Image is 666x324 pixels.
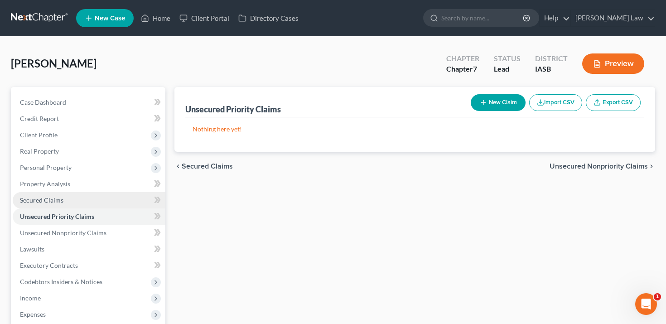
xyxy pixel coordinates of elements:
a: [PERSON_NAME] Law [571,10,655,26]
a: Property Analysis [13,176,165,192]
span: Unsecured Priority Claims [20,213,94,220]
span: Secured Claims [20,196,63,204]
a: Export CSV [586,94,641,111]
a: Secured Claims [13,192,165,208]
div: Chapter [446,53,479,64]
i: chevron_left [174,163,182,170]
p: Nothing here yet! [193,125,637,134]
span: Client Profile [20,131,58,139]
a: Case Dashboard [13,94,165,111]
button: Unsecured Nonpriority Claims chevron_right [550,163,655,170]
span: Real Property [20,147,59,155]
button: chevron_left Secured Claims [174,163,233,170]
span: Credit Report [20,115,59,122]
button: Import CSV [529,94,582,111]
span: Secured Claims [182,163,233,170]
span: [PERSON_NAME] [11,57,97,70]
span: New Case [95,15,125,22]
a: Directory Cases [234,10,303,26]
div: IASB [535,64,568,74]
span: Income [20,294,41,302]
a: Home [136,10,175,26]
span: 1 [654,293,661,300]
span: Property Analysis [20,180,70,188]
span: 7 [473,64,477,73]
a: Unsecured Nonpriority Claims [13,225,165,241]
div: District [535,53,568,64]
a: Client Portal [175,10,234,26]
input: Search by name... [441,10,524,26]
span: Lawsuits [20,245,44,253]
a: Executory Contracts [13,257,165,274]
span: Executory Contracts [20,261,78,269]
a: Unsecured Priority Claims [13,208,165,225]
div: Lead [494,64,521,74]
button: Preview [582,53,644,74]
a: Help [540,10,570,26]
span: Unsecured Nonpriority Claims [20,229,106,237]
a: Lawsuits [13,241,165,257]
a: Credit Report [13,111,165,127]
span: Codebtors Insiders & Notices [20,278,102,285]
div: Chapter [446,64,479,74]
div: Unsecured Priority Claims [185,104,281,115]
span: Unsecured Nonpriority Claims [550,163,648,170]
div: Status [494,53,521,64]
iframe: Intercom live chat [635,293,657,315]
button: New Claim [471,94,526,111]
i: chevron_right [648,163,655,170]
span: Case Dashboard [20,98,66,106]
span: Personal Property [20,164,72,171]
span: Expenses [20,310,46,318]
